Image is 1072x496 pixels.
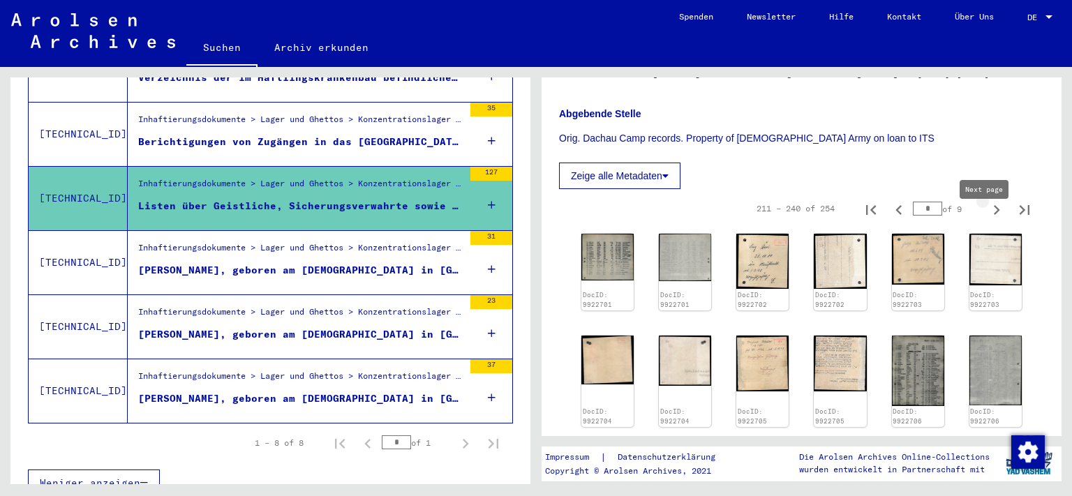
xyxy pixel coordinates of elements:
[138,241,463,261] div: Inhaftierungsdokumente > Lager und Ghettos > Konzentrationslager [GEOGRAPHIC_DATA] > Individuelle...
[138,199,463,213] div: Listen über Geistliche, Sicherungsverwahrte sowie über Vorzugshäftlinge des [GEOGRAPHIC_DATA]
[660,291,690,308] a: DocID: 9922701
[892,234,944,285] img: 001.jpg
[885,195,913,223] button: Previous page
[29,294,128,359] td: [TECHNICAL_ID]
[258,31,385,64] a: Archiv erkunden
[736,234,789,289] img: 001.jpg
[913,202,983,216] div: of 9
[738,291,767,308] a: DocID: 9922702
[138,70,463,85] div: Verzeichnis der im Häftlingskrankenbau befindlichen PSV-Häftlinge
[470,231,512,245] div: 31
[382,436,452,449] div: of 1
[470,295,512,309] div: 23
[583,291,612,308] a: DocID: 9922701
[893,407,922,425] a: DocID: 9922706
[559,108,641,119] b: Abgebende Stelle
[583,407,612,425] a: DocID: 9922704
[29,102,128,166] td: [TECHNICAL_ID]
[138,306,463,325] div: Inhaftierungsdokumente > Lager und Ghettos > Konzentrationslager [GEOGRAPHIC_DATA] > Individuelle...
[138,113,463,133] div: Inhaftierungsdokumente > Lager und Ghettos > Konzentrationslager [GEOGRAPHIC_DATA] > Listenmateri...
[545,450,732,465] div: |
[1027,13,1043,22] span: DE
[738,407,767,425] a: DocID: 9922705
[138,177,463,197] div: Inhaftierungsdokumente > Lager und Ghettos > Konzentrationslager [GEOGRAPHIC_DATA] > Listenmateri...
[581,234,634,280] img: 001.jpg
[138,391,463,406] div: [PERSON_NAME], geboren am [DEMOGRAPHIC_DATA] in [GEOGRAPHIC_DATA]
[799,451,990,463] p: Die Arolsen Archives Online-Collections
[470,359,512,373] div: 37
[659,336,711,386] img: 002.jpg
[29,359,128,423] td: [TECHNICAL_ID]
[138,135,463,149] div: Berichtigungen von Zugängen in das [GEOGRAPHIC_DATA], Liste über französische Häftlinge, Liste vo...
[660,407,690,425] a: DocID: 9922704
[970,291,999,308] a: DocID: 9922703
[1011,435,1045,469] img: Zustimmung ändern
[970,407,999,425] a: DocID: 9922706
[545,450,600,465] a: Impressum
[470,167,512,181] div: 127
[11,13,175,48] img: Arolsen_neg.svg
[969,336,1022,406] img: 002.jpg
[893,291,922,308] a: DocID: 9922703
[969,234,1022,285] img: 002.jpg
[29,230,128,294] td: [TECHNICAL_ID]
[1011,195,1038,223] button: Last page
[659,234,711,280] img: 002.jpg
[606,450,732,465] a: Datenschutzerklärung
[559,131,1044,146] p: Orig. Dachau Camp records. Property of [DEMOGRAPHIC_DATA] Army on loan to ITS
[815,291,844,308] a: DocID: 9922702
[559,163,680,189] button: Zeige alle Metadaten
[138,263,463,278] div: [PERSON_NAME], geboren am [DEMOGRAPHIC_DATA] in [GEOGRAPHIC_DATA]
[736,336,789,391] img: 001.jpg
[479,429,507,457] button: Last page
[186,31,258,67] a: Suchen
[40,476,140,489] span: Weniger anzeigen
[814,234,866,289] img: 002.jpg
[1003,446,1055,481] img: yv_logo.png
[255,437,304,449] div: 1 – 8 of 8
[470,103,512,117] div: 35
[815,407,844,425] a: DocID: 9922705
[29,166,128,230] td: [TECHNICAL_ID]
[138,370,463,389] div: Inhaftierungsdokumente > Lager und Ghettos > Konzentrationslager [GEOGRAPHIC_DATA] > Individuelle...
[452,429,479,457] button: Next page
[581,336,634,384] img: 001.jpg
[354,429,382,457] button: Previous page
[757,202,835,215] div: 211 – 240 of 254
[799,463,990,476] p: wurden entwickelt in Partnerschaft mit
[857,195,885,223] button: First page
[892,336,944,406] img: 001.jpg
[138,327,463,342] div: [PERSON_NAME], geboren am [DEMOGRAPHIC_DATA] in [GEOGRAPHIC_DATA]
[983,195,1011,223] button: Next page
[545,465,732,477] p: Copyright © Arolsen Archives, 2021
[814,336,866,391] img: 002.jpg
[326,429,354,457] button: First page
[28,469,160,496] button: Weniger anzeigen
